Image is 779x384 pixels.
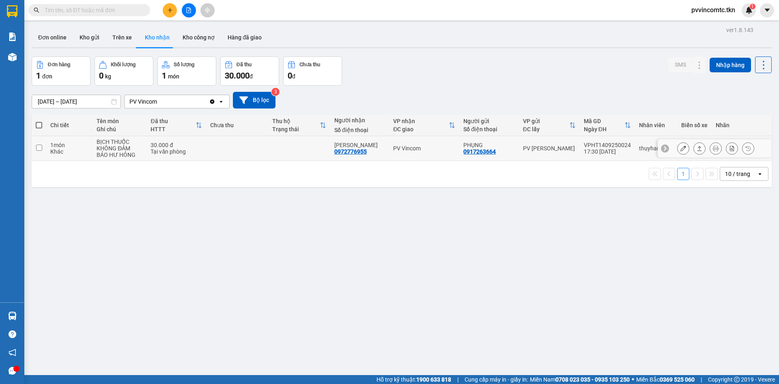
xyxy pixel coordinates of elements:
span: 1 [751,4,754,9]
button: Đơn hàng1đơn [32,56,90,86]
div: 17:30 [DATE] [584,148,631,155]
span: Cung cấp máy in - giấy in: [465,375,528,384]
button: aim [200,3,215,17]
th: Toggle SortBy [389,115,459,136]
svg: open [757,171,763,177]
img: solution-icon [8,33,17,41]
div: Biển số xe [681,122,708,128]
span: 30.000 [225,71,250,80]
span: Miền Nam [530,375,630,384]
span: đ [250,73,253,80]
span: message [9,367,16,375]
strong: 0369 525 060 [660,376,695,383]
span: 0 [99,71,103,80]
div: Đơn hàng [48,62,70,67]
span: | [701,375,702,384]
svg: open [218,98,224,105]
th: Toggle SortBy [268,115,330,136]
div: Khác [50,148,88,155]
div: Đã thu [151,118,195,124]
div: HTTT [151,126,195,132]
span: Hỗ trợ kỹ thuật: [377,375,451,384]
input: Tìm tên, số ĐT hoặc mã đơn [45,6,140,15]
button: Chưa thu0đ [283,56,342,86]
div: VPHT1409250024 [584,142,631,148]
span: aim [204,7,210,13]
button: plus [163,3,177,17]
strong: 0708 023 035 - 0935 103 250 [555,376,630,383]
div: ĐC giao [393,126,449,132]
div: Nhãn [716,122,767,128]
div: Số điện thoại [334,127,385,133]
span: 1 [36,71,41,80]
div: Ghi chú [97,126,142,132]
div: Số lượng [174,62,194,67]
span: pvvincomtc.tkn [685,5,742,15]
div: Sửa đơn hàng [677,142,689,154]
button: Kho nhận [138,28,176,47]
span: notification [9,349,16,356]
div: KHÔNG ĐẢM BẢO HƯ HỎNG [97,145,142,158]
div: Đã thu [237,62,252,67]
button: Kho công nợ [176,28,221,47]
span: caret-down [764,7,771,14]
button: Đơn online [32,28,73,47]
div: VIVIAN [334,142,385,148]
div: Thu hộ [272,118,320,124]
button: caret-down [760,3,774,17]
input: Selected PV Vincom. [158,98,159,106]
button: Số lượng1món [157,56,216,86]
div: Tại văn phòng [151,148,202,155]
input: Select a date range. [32,95,121,108]
div: PV Vincom [129,98,157,106]
div: Số điện thoại [463,126,514,132]
div: VP nhận [393,118,449,124]
th: Toggle SortBy [580,115,635,136]
button: Trên xe [106,28,138,47]
span: Miền Bắc [636,375,695,384]
th: Toggle SortBy [519,115,580,136]
span: đ [292,73,295,80]
th: Toggle SortBy [146,115,206,136]
strong: 1900 633 818 [416,376,451,383]
button: Bộ lọc [233,92,275,108]
div: Chưa thu [299,62,320,67]
span: 0 [288,71,292,80]
span: question-circle [9,330,16,338]
span: kg [105,73,111,80]
span: copyright [734,377,740,382]
span: plus [167,7,173,13]
button: Nhập hàng [710,58,751,72]
span: 1 [162,71,166,80]
button: 1 [677,168,689,180]
div: Chi tiết [50,122,88,128]
img: logo-vxr [7,5,17,17]
div: PHỤNG [463,142,514,148]
span: ⚪️ [632,378,634,381]
img: warehouse-icon [8,312,17,320]
div: Giao hàng [693,142,706,154]
div: 10 / trang [725,170,750,178]
span: file-add [186,7,192,13]
span: đơn [42,73,52,80]
div: Chưa thu [210,122,264,128]
svg: Clear value [209,98,215,105]
div: PV [PERSON_NAME] [523,145,576,152]
div: 1 món [50,142,88,148]
button: Kho gửi [73,28,106,47]
div: VP gửi [523,118,569,124]
div: Tên món [97,118,142,124]
button: Khối lượng0kg [95,56,153,86]
div: ver 1.8.143 [726,26,753,35]
div: Nhân viên [639,122,673,128]
sup: 1 [750,4,755,9]
div: 30.000 đ [151,142,202,148]
div: 0972776955 [334,148,367,155]
div: 0917263664 [463,148,496,155]
span: món [168,73,179,80]
div: Trạng thái [272,126,320,132]
div: thuyhang.tkn [639,145,673,152]
button: Đã thu30.000đ [220,56,279,86]
div: Khối lượng [111,62,136,67]
button: SMS [668,57,693,72]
